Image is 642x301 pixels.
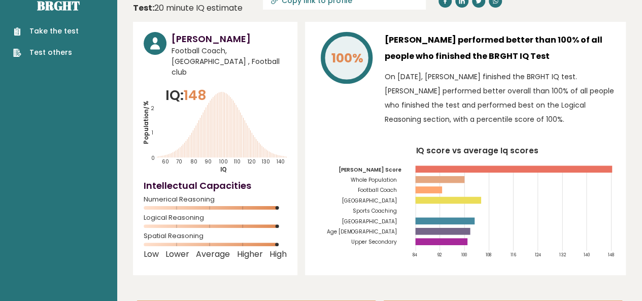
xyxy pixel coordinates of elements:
span: Numerical Reasoning [144,197,287,202]
span: Low [144,252,159,256]
h3: [PERSON_NAME] performed better than 100% of all people who finished the BRGHT IQ Test [385,32,615,64]
tspan: 100 [219,158,227,165]
tspan: 2 [151,105,154,112]
p: IQ: [165,85,207,106]
tspan: 60 [162,158,169,165]
span: Spatial Reasoning [144,234,287,238]
tspan: 140 [584,252,590,258]
tspan: Population/% [142,101,150,144]
tspan: [PERSON_NAME] Score [338,166,401,174]
tspan: 80 [190,158,197,165]
span: Football Coach, [GEOGRAPHIC_DATA] , Football club [172,46,287,78]
tspan: 148 [609,252,615,258]
span: Average [196,252,230,256]
span: High [269,252,287,256]
tspan: 132 [559,252,566,258]
tspan: 120 [248,158,256,165]
span: Logical Reasoning [144,216,287,220]
tspan: 100 [461,252,467,258]
tspan: 92 [437,252,442,258]
tspan: Sports Coaching [353,207,397,215]
tspan: 70 [176,158,182,165]
tspan: 130 [262,158,270,165]
tspan: 100% [331,49,363,67]
a: Take the test [13,26,79,37]
tspan: [GEOGRAPHIC_DATA] [342,218,397,225]
tspan: Age [DEMOGRAPHIC_DATA] [326,228,397,236]
span: 148 [184,86,207,105]
tspan: 1 [152,129,153,136]
tspan: 0 [151,155,155,161]
b: Test: [133,2,154,14]
tspan: Upper Secondary [351,239,397,246]
tspan: Whole Population [351,176,397,184]
a: Test others [13,47,79,58]
span: Higher [236,252,262,256]
h4: Intellectual Capacities [144,179,287,192]
tspan: IQ score vs average Iq scores [416,145,538,155]
tspan: [GEOGRAPHIC_DATA] [342,197,397,205]
span: Lower [165,252,189,256]
tspan: 108 [486,252,491,258]
h3: [PERSON_NAME] [172,32,287,46]
tspan: 84 [413,252,417,258]
tspan: IQ [220,165,227,174]
tspan: Football Coach [358,186,397,194]
tspan: 124 [535,252,541,258]
p: On [DATE], [PERSON_NAME] finished the BRGHT IQ test. [PERSON_NAME] performed better overall than ... [385,70,615,126]
tspan: 110 [234,158,241,165]
tspan: 116 [511,252,516,258]
tspan: 140 [276,158,284,165]
div: 20 minute IQ estimate [133,2,243,14]
tspan: 90 [205,158,212,165]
